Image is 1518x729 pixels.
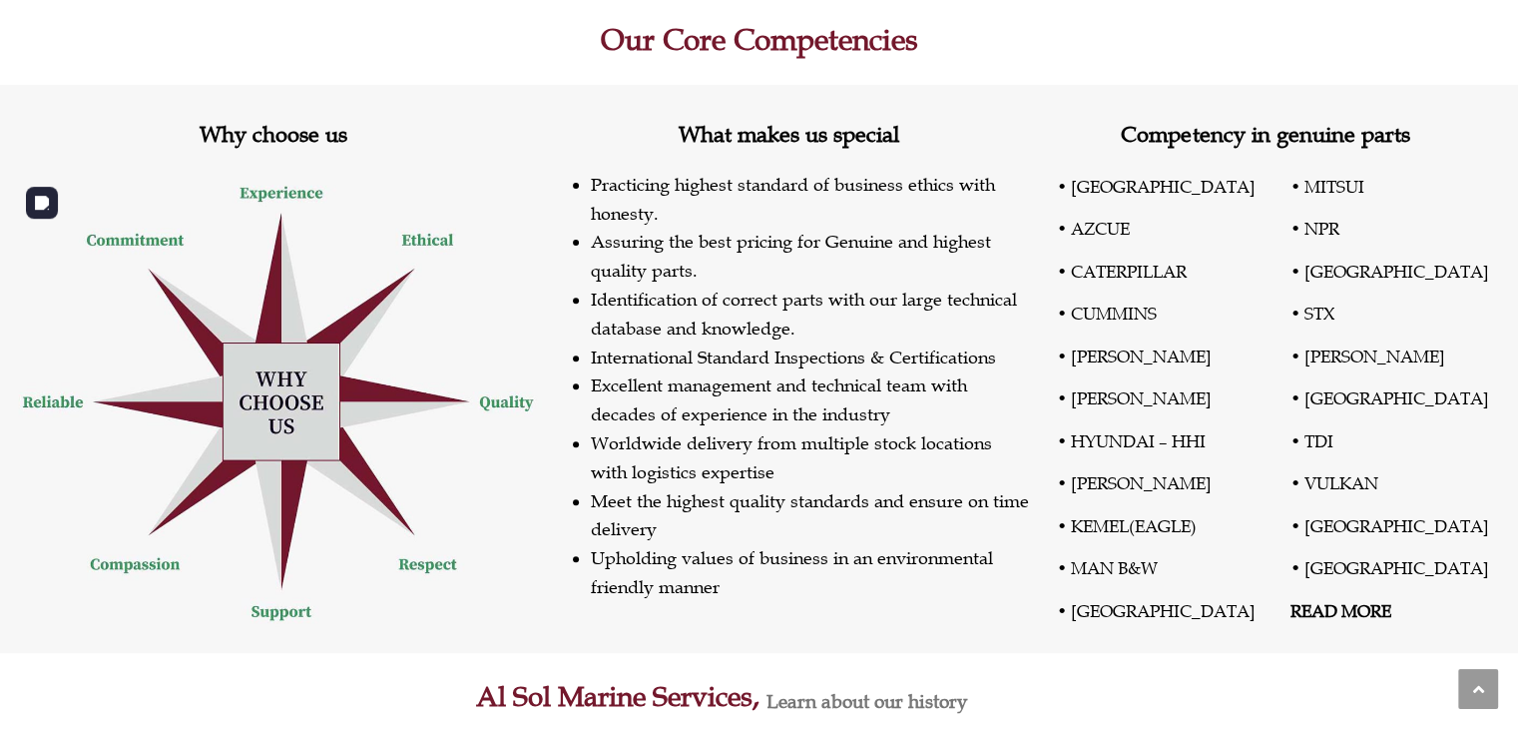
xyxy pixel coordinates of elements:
p: • [GEOGRAPHIC_DATA] • AZCUE • CATERPILLAR • CUMMINS • [PERSON_NAME] • [PERSON_NAME] • HYUNDAI – H... [1057,166,1499,654]
h2: Competency in genuine parts [1032,124,1499,146]
li: Identification of correct parts with our large technical database and knowledge. [591,286,1032,344]
li: Upholding values of business in an environmental friendly manner [591,544,1032,602]
h2: What makes us special [546,124,1032,146]
a: READ MORE [1290,600,1391,622]
li: Worldwide delivery from multiple stock locations with logistics expertise [591,429,1032,487]
h2: Al Sol Marine Services, [191,683,759,711]
li: Assuring the best pricing for Genuine and highest quality parts. [591,228,1032,286]
h2: Our Core Competencies [201,25,1318,55]
li: Meet the highest quality standards and ensure on time delivery [591,487,1032,545]
h2: Learn about our history [766,692,1328,711]
a: Scroll to the top of the page [1458,669,1498,709]
li: Excellent management and technical team with decades of experience in the industry [591,371,1032,429]
li: Practicing highest standard of business ethics with honesty. [591,171,1032,229]
li: International Standard Inspections & Certifications [591,344,1032,372]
